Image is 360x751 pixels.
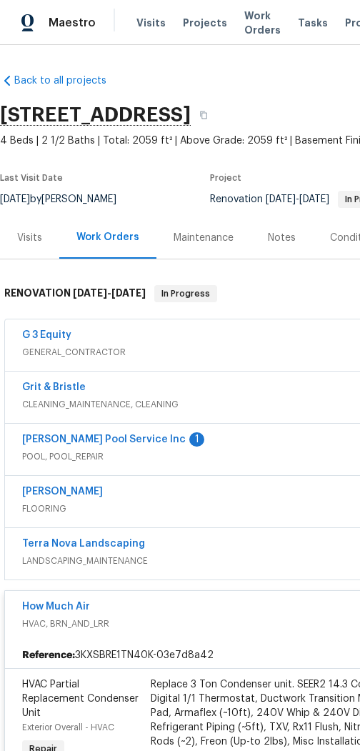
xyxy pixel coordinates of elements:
[49,16,96,30] span: Maestro
[136,16,166,30] span: Visits
[76,230,139,244] div: Work Orders
[22,680,139,718] span: HVAC Partial Replacement Condenser Unit
[73,288,107,298] span: [DATE]
[298,18,328,28] span: Tasks
[22,648,75,662] b: Reference:
[191,102,216,128] button: Copy Address
[183,16,227,30] span: Projects
[22,330,71,340] a: G 3 Equity
[22,602,90,612] a: How Much Air
[22,434,186,444] a: [PERSON_NAME] Pool Service Inc
[299,194,329,204] span: [DATE]
[111,288,146,298] span: [DATE]
[22,487,103,497] a: [PERSON_NAME]
[266,194,296,204] span: [DATE]
[4,285,146,302] h6: RENOVATION
[244,9,281,37] span: Work Orders
[174,231,234,245] div: Maintenance
[73,288,146,298] span: -
[22,382,86,392] a: Grit & Bristle
[210,174,241,182] span: Project
[266,194,329,204] span: -
[22,723,114,732] span: Exterior Overall - HVAC
[189,432,204,447] div: 1
[268,231,296,245] div: Notes
[17,231,42,245] div: Visits
[156,287,216,301] span: In Progress
[22,539,145,549] a: Terra Nova Landscaping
